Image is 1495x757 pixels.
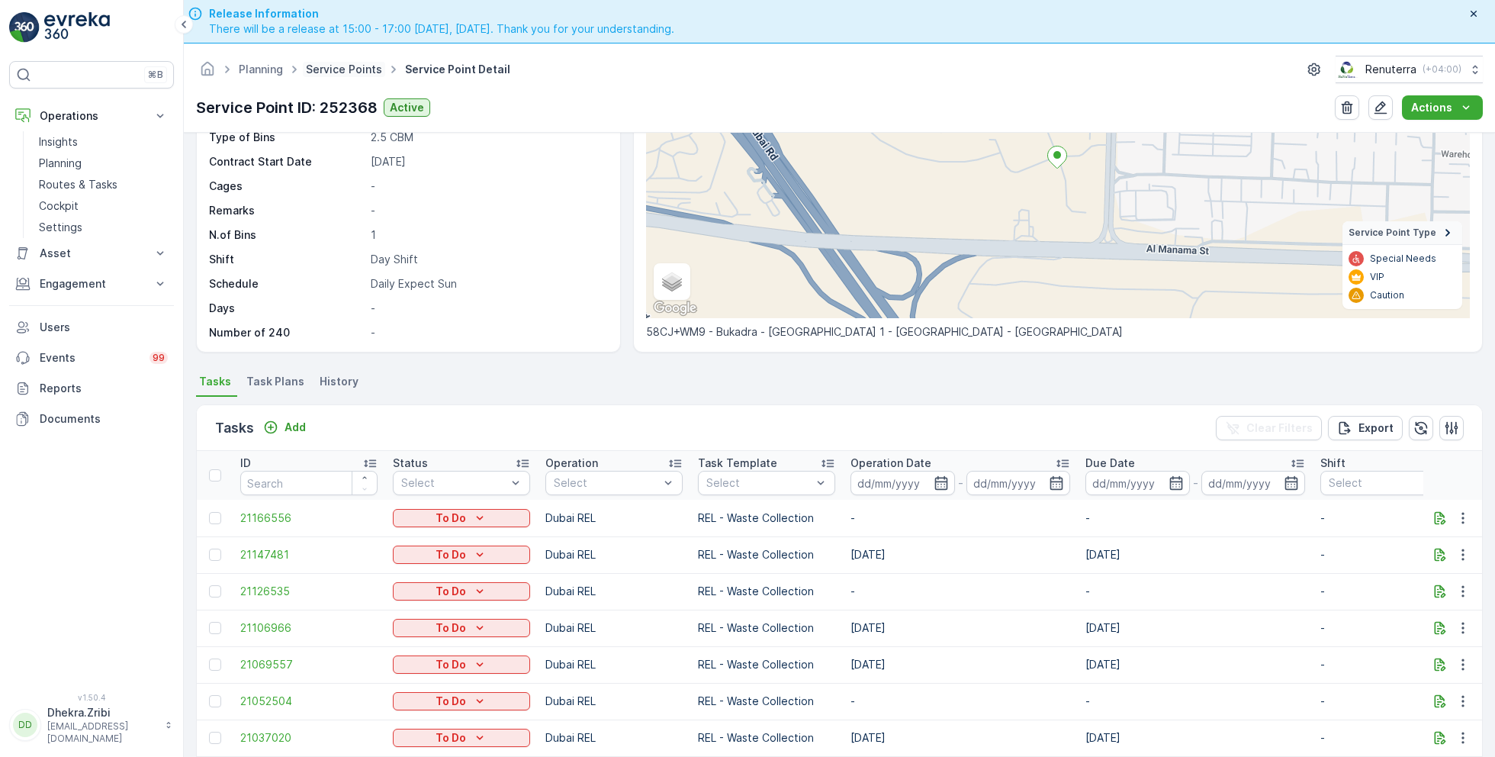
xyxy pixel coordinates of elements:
div: Toggle Row Selected [209,732,221,744]
p: Dubai REL [545,730,683,746]
button: Export [1328,416,1403,440]
span: 21147481 [240,547,378,562]
p: ⌘B [148,69,163,81]
p: Asset [40,246,143,261]
p: To Do [436,657,466,672]
a: Events99 [9,343,174,373]
button: Asset [9,238,174,269]
span: 21037020 [240,730,378,746]
p: To Do [436,730,466,746]
p: Dubai REL [545,511,683,526]
button: To Do [393,582,530,601]
div: Toggle Row Selected [209,512,221,524]
button: Actions [1402,95,1483,120]
a: Service Points [306,63,382,76]
p: Settings [39,220,82,235]
p: Routes & Tasks [39,177,117,192]
p: Engagement [40,276,143,292]
td: [DATE] [1078,720,1313,756]
span: Service Point Type [1349,227,1436,239]
p: Operations [40,108,143,124]
a: 21069557 [240,657,378,672]
img: Google [650,298,700,318]
button: Engagement [9,269,174,299]
a: Homepage [199,66,216,79]
span: Tasks [199,374,231,389]
p: VIP [1370,271,1384,283]
span: v 1.50.4 [9,693,174,702]
div: Toggle Row Selected [209,549,221,561]
p: To Do [436,511,466,526]
p: Dubai REL [545,547,683,562]
td: [DATE] [843,536,1078,573]
p: Daily Expect Sun [371,276,604,292]
p: REL - Waste Collection [698,584,835,599]
p: REL - Waste Collection [698,730,835,746]
button: Active [384,98,430,117]
p: Dubai REL [545,657,683,672]
p: Export [1358,420,1394,436]
p: Add [285,420,306,435]
p: Service Point ID: 252368 [196,96,378,119]
p: 1 [371,227,604,243]
a: Routes & Tasks [33,174,174,195]
input: Search [240,471,378,495]
a: Reports [9,373,174,404]
p: - [958,474,963,492]
p: REL - Waste Collection [698,657,835,672]
p: Dubai REL [545,694,683,709]
a: 21052504 [240,694,378,709]
p: Shift [209,252,365,267]
p: Task Template [698,456,777,471]
td: - [1078,500,1313,536]
button: To Do [393,656,530,674]
input: dd/mm/yyyy [850,471,955,495]
button: Add [257,418,312,436]
td: [DATE] [843,720,1078,756]
p: Days [209,301,365,316]
td: [DATE] [843,646,1078,683]
img: Screenshot_2024-07-26_at_13.33.01.png [1336,61,1359,78]
p: Dubai REL [545,620,683,636]
button: Clear Filters [1216,416,1322,440]
span: There will be a release at 15:00 - 17:00 [DATE], [DATE]. Thank you for your understanding. [209,21,674,37]
p: Select [554,475,659,491]
p: Status [393,456,428,471]
td: - [843,683,1078,720]
button: To Do [393,692,530,710]
p: Schedule [209,276,365,292]
div: Toggle Row Selected [209,659,221,671]
p: N.of Bins [209,227,365,243]
p: Documents [40,411,168,427]
span: Release Information [209,6,674,21]
td: - [843,573,1078,610]
p: Users [40,320,168,335]
button: Operations [9,101,174,131]
p: Remarks [209,203,365,218]
p: 58CJ+WM9 - Bukadra - [GEOGRAPHIC_DATA] 1 - [GEOGRAPHIC_DATA] - [GEOGRAPHIC_DATA] [646,324,1470,340]
a: 21126535 [240,584,378,599]
p: Contract Start Date [209,154,365,169]
input: dd/mm/yyyy [966,471,1071,495]
span: 21106966 [240,620,378,636]
p: Active [390,100,424,115]
p: Planning [39,156,82,171]
a: Settings [33,217,174,238]
td: - [1078,573,1313,610]
p: REL - Waste Collection [698,620,835,636]
summary: Service Point Type [1342,221,1462,245]
p: Day Shift [371,252,604,267]
td: [DATE] [1078,646,1313,683]
div: DD [13,713,37,737]
p: - [1320,547,1458,562]
p: Clear Filters [1246,420,1313,436]
a: Planning [239,63,283,76]
div: Toggle Row Selected [209,622,221,634]
p: Special Needs [1370,253,1436,265]
a: Layers [655,265,689,298]
p: REL - Waste Collection [698,694,835,709]
a: Insights [33,131,174,153]
a: 21166556 [240,511,378,526]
